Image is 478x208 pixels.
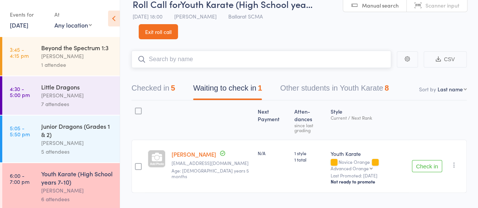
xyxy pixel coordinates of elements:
div: [PERSON_NAME] [41,139,113,147]
div: Atten­dances [291,104,327,136]
div: Last name [438,85,463,93]
div: Junior Dragons (Grades 1 & 2) [41,122,113,139]
label: Sort by [419,85,436,93]
div: 1 [258,84,262,92]
div: At [54,8,92,21]
div: Style [328,104,409,136]
a: Exit roll call [139,24,178,39]
input: Search by name [131,51,391,68]
time: 3:45 - 4:15 pm [10,46,29,59]
div: Little Dragons [41,83,113,91]
span: Ballarat SCMA [228,12,263,20]
a: 3:45 -4:15 pmBeyond the Spectrum 1:3[PERSON_NAME]1 attendee [2,37,120,75]
div: 1 attendee [41,60,113,69]
div: 5 attendees [41,147,113,156]
button: Other students in Youth Karate8 [280,80,389,100]
small: djmarmo@iinet.net.au [172,160,252,166]
div: N/A [258,150,288,156]
div: Events for [10,8,47,21]
span: Scanner input [425,2,459,9]
div: 7 attendees [41,100,113,108]
button: Checked in5 [131,80,175,100]
div: Any location [54,21,92,29]
span: [PERSON_NAME] [174,12,217,20]
a: [DATE] [10,21,28,29]
div: Beyond the Spectrum 1:3 [41,43,113,52]
a: 4:30 -5:00 pmLittle Dragons[PERSON_NAME]7 attendees [2,76,120,115]
a: 5:05 -5:50 pmJunior Dragons (Grades 1 & 2)[PERSON_NAME]5 attendees [2,116,120,162]
small: Last Promoted: [DATE] [331,173,406,178]
div: Youth Karate [331,150,406,157]
div: since last grading [294,123,324,133]
a: [PERSON_NAME] [172,150,216,158]
div: Advanced Orange [331,166,369,171]
span: 1 total [294,156,324,163]
span: Manual search [362,2,399,9]
div: 5 [171,84,175,92]
time: 5:05 - 5:50 pm [10,125,30,137]
button: Check in [412,160,442,172]
div: Current / Next Rank [331,115,406,120]
div: 6 attendees [41,195,113,203]
span: 1 style [294,150,324,156]
div: Youth Karate (High School years 7-10) [41,169,113,186]
button: Waiting to check in1 [193,80,262,100]
time: 6:00 - 7:00 pm [10,173,29,185]
div: Novice Orange [331,159,406,171]
span: Age: [DEMOGRAPHIC_DATA] years 5 months [172,167,249,179]
time: 4:30 - 5:00 pm [10,86,30,98]
div: [PERSON_NAME] [41,52,113,60]
div: 8 [385,84,389,92]
div: Not ready to promote [331,179,406,185]
div: Next Payment [255,104,291,136]
div: [PERSON_NAME] [41,186,113,195]
button: CSV [424,51,467,68]
span: [DATE] 18:00 [133,12,162,20]
div: [PERSON_NAME] [41,91,113,100]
